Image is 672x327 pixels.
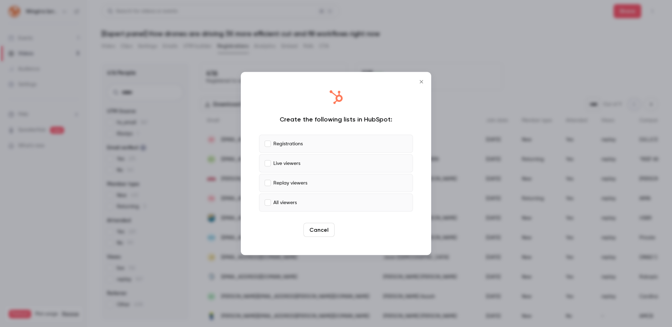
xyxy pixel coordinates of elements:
button: Close [414,75,428,89]
div: Create the following lists in HubSpot: [259,115,413,124]
button: Create [337,223,369,237]
p: Replay viewers [273,179,307,187]
button: Cancel [303,223,335,237]
p: Live viewers [273,160,300,167]
p: All viewers [273,199,297,206]
p: Registrations [273,140,303,147]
